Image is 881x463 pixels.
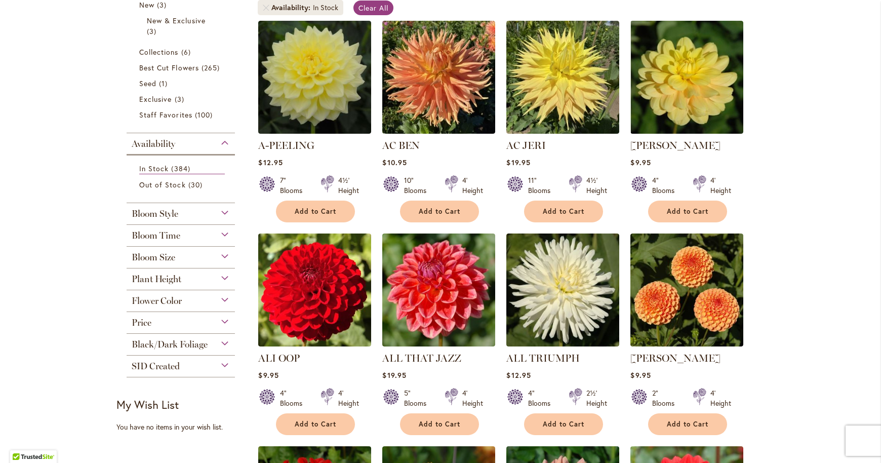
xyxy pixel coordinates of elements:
[276,201,355,222] button: Add to Cart
[630,158,651,167] span: $9.95
[139,63,199,72] span: Best Cut Flowers
[506,139,546,151] a: AC JERI
[652,175,680,196] div: 4" Blooms
[506,126,619,136] a: AC Jeri
[132,317,151,328] span: Price
[404,388,432,408] div: 5" Blooms
[147,15,217,36] a: New &amp; Exclusive
[710,175,731,196] div: 4' Height
[195,109,215,120] span: 100
[258,339,371,349] a: ALI OOP
[139,110,192,120] span: Staff Favorites
[171,163,192,174] span: 384
[258,21,371,134] img: A-Peeling
[462,175,483,196] div: 4' Height
[8,427,36,455] iframe: Launch Accessibility Center
[132,138,175,149] span: Availability
[139,164,169,173] span: In Stock
[139,179,225,190] a: Out of Stock 30
[506,370,531,380] span: $12.95
[132,230,180,241] span: Bloom Time
[667,207,708,216] span: Add to Cart
[667,420,708,429] span: Add to Cart
[648,413,727,435] button: Add to Cart
[630,339,743,349] a: AMBER QUEEN
[202,62,222,73] span: 265
[382,352,461,364] a: ALL THAT JAZZ
[132,274,181,285] span: Plant Height
[382,370,406,380] span: $19.95
[506,158,530,167] span: $19.95
[295,207,336,216] span: Add to Cart
[652,388,680,408] div: 2" Blooms
[353,1,393,15] a: Clear All
[276,413,355,435] button: Add to Cart
[139,94,172,104] span: Exclusive
[382,158,407,167] span: $10.95
[506,234,619,346] img: ALL TRIUMPH
[462,388,483,408] div: 4' Height
[132,339,208,350] span: Black/Dark Foliage
[630,234,743,346] img: AMBER QUEEN
[630,352,720,364] a: [PERSON_NAME]
[528,388,556,408] div: 4" Blooms
[630,370,651,380] span: $9.95
[295,420,336,429] span: Add to Cart
[382,21,495,134] img: AC BEN
[338,388,359,408] div: 4' Height
[139,94,225,104] a: Exclusive
[258,158,283,167] span: $12.95
[586,388,607,408] div: 2½' Height
[139,47,179,57] span: Collections
[280,388,308,408] div: 4" Blooms
[159,78,170,89] span: 1
[630,126,743,136] a: AHOY MATEY
[543,207,584,216] span: Add to Cart
[280,175,308,196] div: 7" Blooms
[139,47,225,57] a: Collections
[313,3,338,13] div: In Stock
[404,175,432,196] div: 10" Blooms
[139,109,225,120] a: Staff Favorites
[528,175,556,196] div: 11" Blooms
[543,420,584,429] span: Add to Cart
[506,352,580,364] a: ALL TRIUMPH
[271,3,313,13] span: Availability
[116,422,252,432] div: You have no items in your wish list.
[263,5,269,11] a: Remove Availability In Stock
[382,139,420,151] a: AC BEN
[181,47,193,57] span: 6
[382,339,495,349] a: ALL THAT JAZZ
[524,201,603,222] button: Add to Cart
[630,139,720,151] a: [PERSON_NAME]
[358,3,388,13] span: Clear All
[139,79,156,88] span: Seed
[139,62,225,73] a: Best Cut Flowers
[400,413,479,435] button: Add to Cart
[400,201,479,222] button: Add to Cart
[630,21,743,134] img: AHOY MATEY
[258,370,278,380] span: $9.95
[132,208,178,219] span: Bloom Style
[419,207,460,216] span: Add to Cart
[258,234,371,346] img: ALI OOP
[147,16,206,25] span: New & Exclusive
[648,201,727,222] button: Add to Cart
[506,339,619,349] a: ALL TRIUMPH
[524,413,603,435] button: Add to Cart
[116,397,179,412] strong: My Wish List
[258,352,300,364] a: ALI OOP
[188,179,205,190] span: 30
[382,126,495,136] a: AC BEN
[382,234,495,346] img: ALL THAT JAZZ
[338,175,359,196] div: 4½' Height
[419,420,460,429] span: Add to Cart
[132,361,180,372] span: SID Created
[139,78,225,89] a: Seed
[139,180,186,189] span: Out of Stock
[132,295,182,306] span: Flower Color
[258,139,314,151] a: A-PEELING
[139,163,225,174] a: In Stock 384
[147,26,159,36] span: 3
[258,126,371,136] a: A-Peeling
